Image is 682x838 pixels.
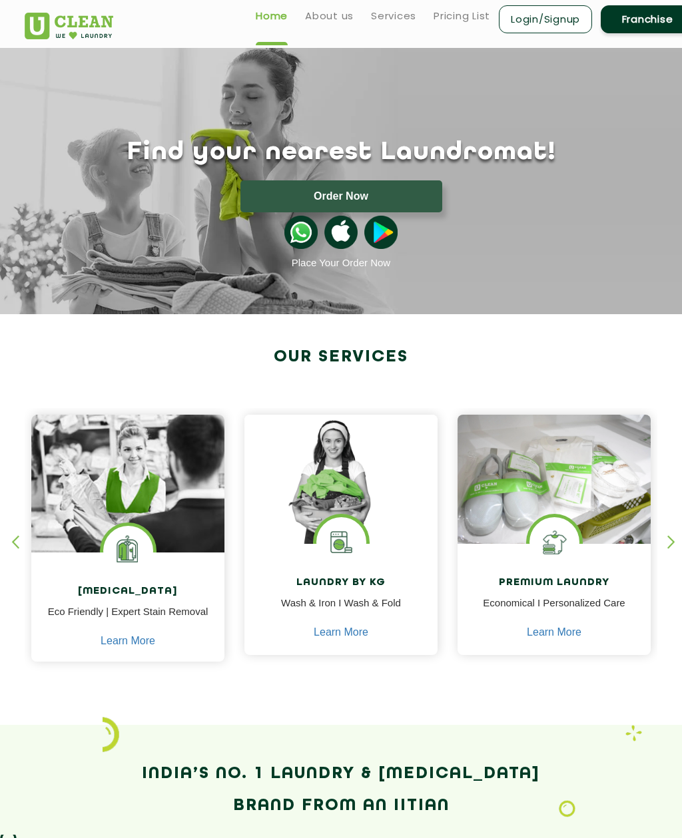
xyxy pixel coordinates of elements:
[364,216,398,249] img: playstoreicon.png
[316,517,366,567] img: laundry washing machine
[25,13,113,39] img: UClean Laundry and Dry Cleaning
[103,717,119,751] img: icon_2.png
[284,216,318,249] img: whatsappicon.png
[305,8,354,24] a: About us
[254,577,428,589] h4: Laundry by Kg
[324,216,358,249] img: apple-icon.png
[468,577,641,589] h4: Premium Laundry
[527,626,581,638] a: Learn More
[371,8,416,24] a: Services
[244,415,438,543] img: a girl with laundry basket
[15,138,667,167] h1: Find your nearest Laundromat!
[625,725,642,741] img: Laundry wash and iron
[103,526,153,576] img: Laundry Services near me
[101,635,155,647] a: Learn More
[240,180,442,212] button: Order Now
[499,5,592,33] a: Login/Signup
[559,800,575,817] img: Laundry
[254,596,428,626] p: Wash & Iron I Wash & Fold
[314,626,368,638] a: Learn More
[41,604,214,634] p: Eco Friendly | Expert Stain Removal
[31,415,224,570] img: Drycleaners near me
[25,348,657,367] h2: Our Services
[41,586,214,598] h4: [MEDICAL_DATA]
[256,8,288,24] a: Home
[529,517,579,567] img: Shoes Cleaning
[25,758,657,822] h2: India’s No. 1 Laundry & [MEDICAL_DATA] Brand from an IITian
[458,415,651,543] img: laundry done shoes and clothes
[434,8,490,24] a: Pricing List
[468,596,641,626] p: Economical I Personalized Care
[292,257,390,268] a: Place Your Order Now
